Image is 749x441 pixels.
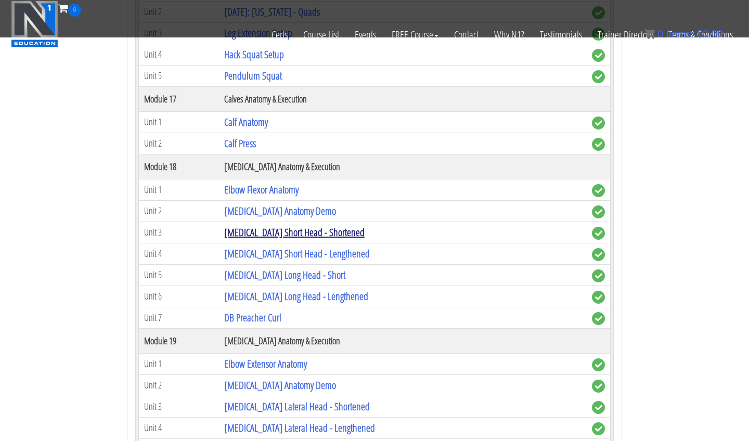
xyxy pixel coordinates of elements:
span: 0 [657,28,663,40]
td: Unit 5 [139,264,219,286]
a: 0 [58,1,81,15]
a: [MEDICAL_DATA] Short Head - Lengthened [224,247,370,261]
a: [MEDICAL_DATA] Long Head - Lengthened [224,289,368,303]
bdi: 0.00 [697,28,723,40]
td: Unit 7 [139,307,219,328]
a: [MEDICAL_DATA] Lateral Head - Shortened [224,399,370,413]
td: Unit 4 [139,417,219,438]
td: Unit 2 [139,133,219,154]
th: Module 18 [139,154,219,179]
span: complete [592,422,605,435]
a: [MEDICAL_DATA] Anatomy Demo [224,378,336,392]
a: [MEDICAL_DATA] Lateral Head - Lengthened [224,421,375,435]
span: complete [592,269,605,282]
a: Testimonials [532,17,590,53]
td: Unit 3 [139,222,219,243]
a: Contact [446,17,486,53]
td: Unit 6 [139,286,219,307]
span: $ [697,28,703,40]
td: Unit 5 [139,65,219,86]
th: Calves Anatomy & Execution [219,86,587,111]
span: complete [592,116,605,129]
td: Unit 4 [139,243,219,264]
a: Elbow Extensor Anatomy [224,357,307,371]
span: complete [592,401,605,414]
a: Calf Anatomy [224,115,268,129]
span: 0 [68,4,81,17]
img: icon11.png [644,29,655,39]
a: [MEDICAL_DATA] Long Head - Short [224,268,345,282]
span: complete [592,138,605,151]
a: Terms & Conditions [661,17,741,53]
a: Hack Squat Setup [224,47,284,61]
img: n1-education [11,1,58,47]
td: Unit 1 [139,111,219,133]
span: complete [592,380,605,393]
span: complete [592,312,605,325]
td: Unit 2 [139,374,219,396]
a: Trainer Directory [590,17,661,53]
td: Unit 1 [139,179,219,200]
a: [MEDICAL_DATA] Short Head - Shortened [224,225,365,239]
span: complete [592,184,605,197]
a: Course List [295,17,347,53]
a: FREE Course [384,17,446,53]
a: Calf Press [224,136,256,150]
span: complete [592,205,605,218]
a: Why N1? [486,17,532,53]
span: complete [592,248,605,261]
a: Certs [264,17,295,53]
td: Unit 3 [139,396,219,417]
a: Events [347,17,384,53]
th: Module 17 [139,86,219,111]
span: complete [592,358,605,371]
td: Unit 2 [139,200,219,222]
a: Elbow Flexor Anatomy [224,183,299,197]
th: [MEDICAL_DATA] Anatomy & Execution [219,154,587,179]
td: Unit 4 [139,44,219,65]
span: complete [592,291,605,304]
a: [MEDICAL_DATA] Anatomy Demo [224,204,336,218]
th: [MEDICAL_DATA] Anatomy & Execution [219,328,587,353]
a: Pendulum Squat [224,69,282,83]
span: complete [592,70,605,83]
span: complete [592,227,605,240]
td: Unit 1 [139,353,219,374]
span: complete [592,49,605,62]
a: DB Preacher Curl [224,310,281,325]
th: Module 19 [139,328,219,353]
span: items: [666,28,694,40]
a: 0 items: $0.00 [644,28,723,40]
